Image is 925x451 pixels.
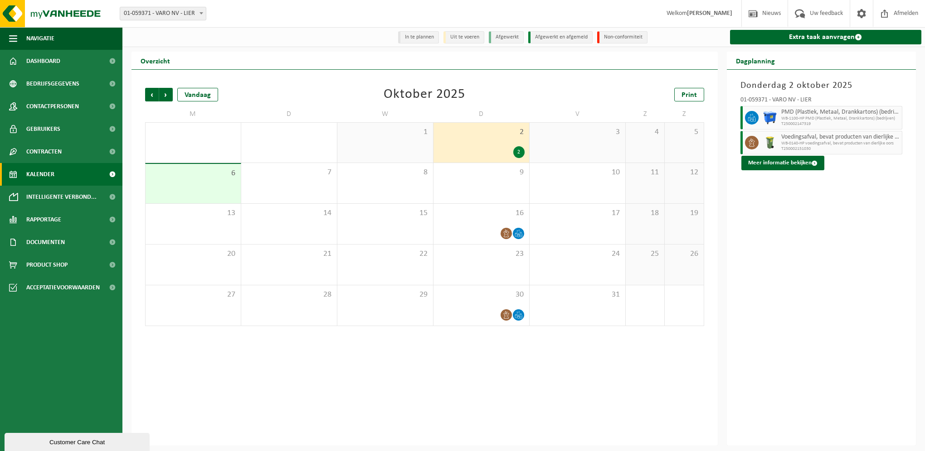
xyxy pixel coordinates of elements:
[342,208,428,218] span: 15
[534,127,621,137] span: 3
[26,163,54,186] span: Kalender
[26,276,100,299] span: Acceptatievoorwaarden
[443,31,484,43] li: Uit te voeren
[438,290,525,300] span: 30
[781,109,900,116] span: PMD (Plastiek, Metaal, Drankkartons) (bedrijven)
[131,52,179,69] h2: Overzicht
[26,72,79,95] span: Bedrijfsgegevens
[534,168,621,178] span: 10
[534,249,621,259] span: 24
[26,208,61,231] span: Rapportage
[597,31,647,43] li: Non-conformiteit
[740,97,903,106] div: 01-059371 - VARO NV - LIER
[630,208,660,218] span: 18
[26,254,68,276] span: Product Shop
[682,91,697,99] span: Print
[246,249,332,259] span: 21
[727,52,784,69] h2: Dagplanning
[530,106,626,122] td: V
[669,208,699,218] span: 19
[438,168,525,178] span: 9
[384,88,465,101] div: Oktober 2025
[669,249,699,259] span: 26
[26,140,62,163] span: Contracten
[781,116,900,121] span: WB-1100-HP PMD (Plastiek, Metaal, Drankkartons) (bedrijven)
[398,31,439,43] li: In te plannen
[528,31,593,43] li: Afgewerkt en afgemeld
[150,208,236,218] span: 13
[489,31,524,43] li: Afgewerkt
[669,127,699,137] span: 5
[5,431,151,451] iframe: chat widget
[26,50,60,72] span: Dashboard
[26,95,79,118] span: Contactpersonen
[513,146,525,158] div: 2
[150,249,236,259] span: 20
[730,30,922,44] a: Extra taak aanvragen
[630,249,660,259] span: 25
[246,290,332,300] span: 28
[665,106,704,122] td: Z
[150,168,236,178] span: 6
[342,127,428,137] span: 1
[626,106,665,122] td: Z
[246,208,332,218] span: 14
[438,127,525,137] span: 2
[534,208,621,218] span: 17
[438,249,525,259] span: 23
[674,88,704,101] a: Print
[763,136,777,149] img: WB-0140-HPE-GN-50
[781,121,900,127] span: T250002147319
[630,168,660,178] span: 11
[159,88,173,101] span: Volgende
[741,156,824,170] button: Meer informatie bekijken
[246,168,332,178] span: 7
[241,106,337,122] td: D
[342,249,428,259] span: 22
[534,290,621,300] span: 31
[781,134,900,141] span: Voedingsafval, bevat producten van dierlijke oorsprong, onverpakt, categorie 3
[763,111,777,125] img: WB-1100-HPE-BE-01
[740,79,903,92] h3: Donderdag 2 oktober 2025
[26,118,60,140] span: Gebruikers
[177,88,218,101] div: Vandaag
[687,10,732,17] strong: [PERSON_NAME]
[120,7,206,20] span: 01-059371 - VARO NV - LIER
[781,146,900,152] span: T250002151030
[26,231,65,254] span: Documenten
[438,208,525,218] span: 16
[26,27,54,50] span: Navigatie
[337,106,433,122] td: W
[145,106,241,122] td: M
[150,290,236,300] span: 27
[781,141,900,146] span: WB-0140-HP voedingsafval, bevat producten van dierlijke oors
[630,127,660,137] span: 4
[145,88,159,101] span: Vorige
[433,106,530,122] td: D
[342,168,428,178] span: 8
[669,168,699,178] span: 12
[26,186,97,208] span: Intelligente verbond...
[342,290,428,300] span: 29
